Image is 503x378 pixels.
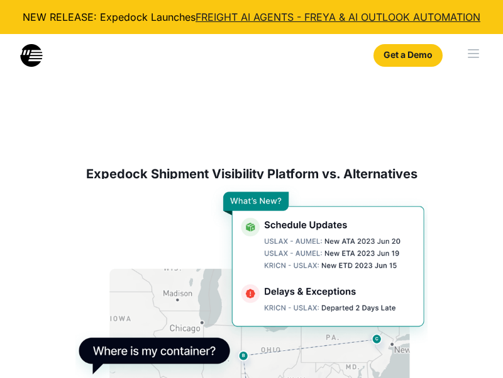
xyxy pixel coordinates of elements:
div: NEW RELEASE: Expedock Launches [10,10,493,24]
a: Get a Demo [373,44,443,67]
div: menu [448,34,503,74]
iframe: Chat Widget [440,318,503,378]
a: FREIGHT AI AGENTS - FREYA & AI OUTLOOK AUTOMATION [196,11,480,23]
